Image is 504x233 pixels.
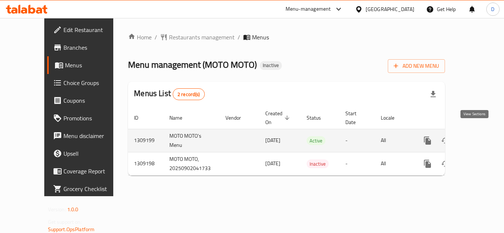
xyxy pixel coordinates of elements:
[366,5,414,13] div: [GEOGRAPHIC_DATA]
[67,205,79,214] span: 1.0.0
[169,113,192,122] span: Name
[252,33,269,42] span: Menus
[47,180,128,198] a: Grocery Checklist
[307,136,325,145] div: Active
[47,74,128,92] a: Choice Groups
[47,39,128,56] a: Branches
[173,88,205,100] div: Total records count
[413,107,496,129] th: Actions
[339,152,375,175] td: -
[128,56,257,73] span: Menu management ( MOTO MOTO )
[155,33,157,42] li: /
[47,21,128,39] a: Edit Restaurant
[307,113,331,122] span: Status
[48,205,66,214] span: Version:
[260,62,282,68] span: Inactive
[63,114,122,123] span: Promotions
[128,129,163,152] td: 1309199
[47,109,128,127] a: Promotions
[63,184,122,193] span: Grocery Checklist
[48,217,82,227] span: Get support on:
[63,78,122,87] span: Choice Groups
[63,167,122,176] span: Coverage Report
[134,113,148,122] span: ID
[388,59,445,73] button: Add New Menu
[339,129,375,152] td: -
[238,33,240,42] li: /
[419,132,436,149] button: more
[63,96,122,105] span: Coupons
[286,5,331,14] div: Menu-management
[47,92,128,109] a: Coupons
[424,85,442,103] div: Export file
[128,33,152,42] a: Home
[375,129,413,152] td: All
[128,107,496,176] table: enhanced table
[260,61,282,70] div: Inactive
[307,160,329,168] span: Inactive
[375,152,413,175] td: All
[128,33,445,42] nav: breadcrumb
[394,61,439,71] span: Add New Menu
[163,129,220,152] td: MOTO MOTO's Menu
[160,33,235,42] a: Restaurants management
[169,33,235,42] span: Restaurants management
[265,159,280,168] span: [DATE]
[345,109,366,127] span: Start Date
[265,135,280,145] span: [DATE]
[63,131,122,140] span: Menu disclaimer
[128,152,163,175] td: 1309198
[491,5,494,13] span: D
[63,25,122,34] span: Edit Restaurant
[163,152,220,175] td: MOTO MOTO, 20250902041733
[47,145,128,162] a: Upsell
[173,91,204,98] span: 2 record(s)
[65,61,122,70] span: Menus
[265,109,292,127] span: Created On
[47,56,128,74] a: Menus
[419,155,436,173] button: more
[307,137,325,145] span: Active
[63,43,122,52] span: Branches
[225,113,251,122] span: Vendor
[47,127,128,145] a: Menu disclaimer
[381,113,404,122] span: Locale
[134,88,204,100] h2: Menus List
[47,162,128,180] a: Coverage Report
[63,149,122,158] span: Upsell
